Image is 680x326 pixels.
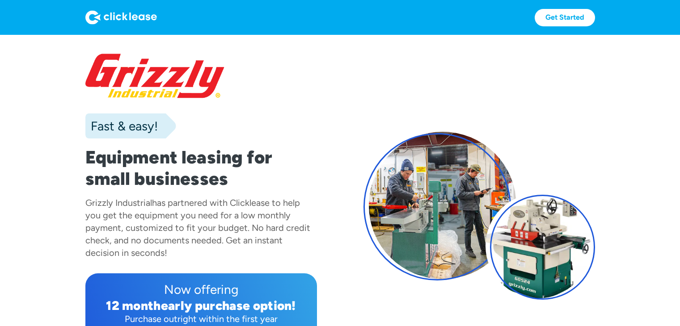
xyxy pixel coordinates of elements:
[85,197,152,208] div: Grizzly Industrial
[85,197,310,258] div: has partnered with Clicklease to help you get the equipment you need for a low monthly payment, c...
[93,313,310,325] div: Purchase outright within the first year
[106,298,161,313] div: 12 month
[85,10,157,25] img: Logo
[85,146,317,189] h1: Equipment leasing for small businesses
[85,117,158,135] div: Fast & easy!
[535,9,595,26] a: Get Started
[161,298,296,313] div: early purchase option!
[93,280,310,298] div: Now offering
